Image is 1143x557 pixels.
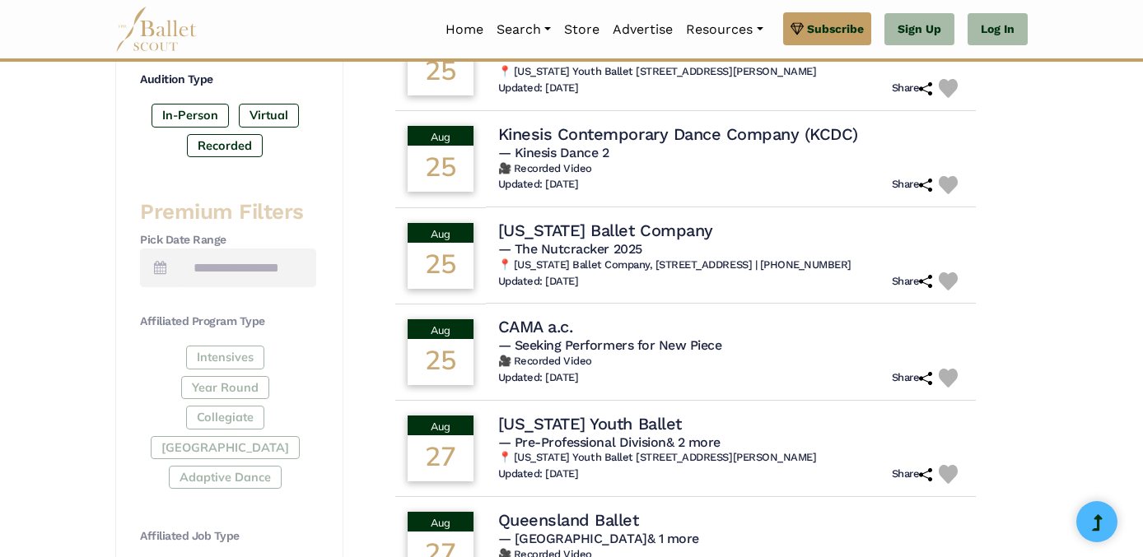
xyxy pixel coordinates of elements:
[408,319,474,339] div: Aug
[892,275,933,289] h6: Share
[807,20,864,38] span: Subscribe
[968,13,1028,46] a: Log In
[140,198,316,226] h3: Premium Filters
[408,146,474,192] div: 25
[408,223,474,243] div: Aug
[892,467,933,481] h6: Share
[498,81,579,95] h6: Updated: [DATE]
[666,49,721,64] a: & 2 more
[239,104,299,127] label: Virtual
[498,220,713,241] h4: [US_STATE] Ballet Company
[140,232,316,248] h4: Pick Date Range
[498,451,964,465] h6: 📍 [US_STATE] Youth Ballet [STREET_ADDRESS][PERSON_NAME]
[498,355,964,369] h6: 🎥 Recorded Video
[783,12,871,45] a: Subscribe
[498,123,858,145] h4: Kinesis Contemporary Dance Company (KCDC)
[498,531,699,546] span: — [GEOGRAPHIC_DATA]
[791,20,804,38] img: gem.svg
[498,371,579,385] h6: Updated: [DATE]
[498,65,964,79] h6: 📍 [US_STATE] Youth Ballet [STREET_ADDRESS][PERSON_NAME]
[606,12,679,47] a: Advertise
[498,178,579,192] h6: Updated: [DATE]
[498,509,639,531] h4: Queensland Ballet
[498,413,682,434] h4: [US_STATE] Youth Ballet
[498,275,579,289] h6: Updated: [DATE]
[498,337,722,353] span: — Seeking Performers for New Piece
[152,104,229,127] label: In-Person
[647,531,699,546] a: & 1 more
[140,313,316,330] h4: Affiliated Program Type
[884,13,954,46] a: Sign Up
[498,49,721,64] span: — Pre-Professional Division
[498,162,964,176] h6: 🎥 Recorded Video
[408,126,474,146] div: Aug
[408,512,474,531] div: Aug
[498,145,609,160] span: — Kinesis Dance 2
[408,339,474,385] div: 25
[490,12,558,47] a: Search
[498,467,579,481] h6: Updated: [DATE]
[498,241,642,257] span: — The Nutcracker 2025
[408,415,474,435] div: Aug
[892,178,933,192] h6: Share
[558,12,606,47] a: Store
[408,243,474,289] div: 25
[408,435,474,481] div: 27
[439,12,490,47] a: Home
[187,134,263,157] label: Recorded
[498,434,721,450] span: — Pre-Professional Division
[892,371,933,385] h6: Share
[666,434,721,450] a: & 2 more
[679,12,769,47] a: Resources
[408,49,474,95] div: 25
[892,81,933,95] h6: Share
[140,528,316,545] h4: Affiliated Job Type
[498,316,573,337] h4: CAMA a.c.
[498,258,964,272] h6: 📍 [US_STATE] Ballet Company, [STREET_ADDRESS] | [PHONE_NUMBER]
[140,72,316,88] h4: Audition Type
